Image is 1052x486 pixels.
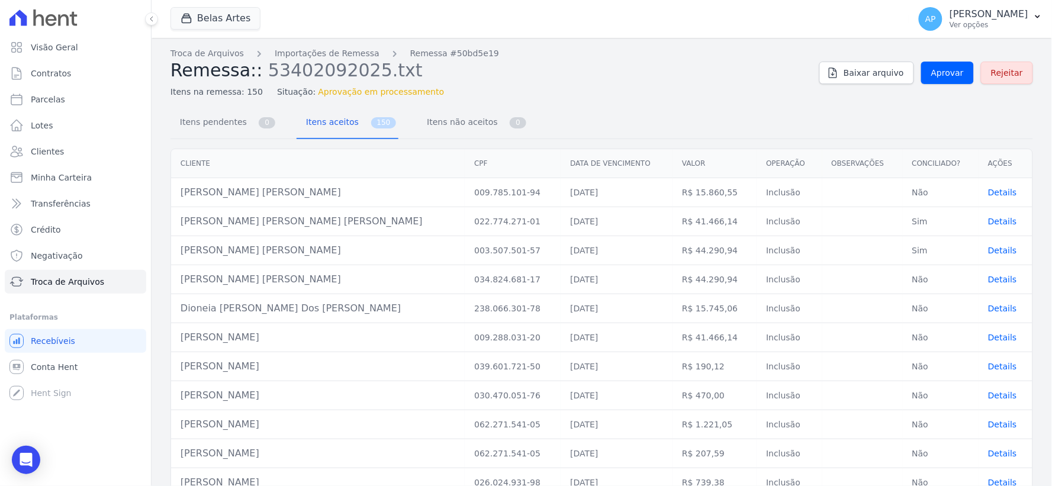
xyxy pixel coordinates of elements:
td: Sim [903,236,979,265]
a: Details [988,420,1017,429]
th: Data de vencimento [561,149,673,178]
td: Não [903,323,979,352]
span: Visão Geral [31,41,78,53]
span: 53402092025.txt [268,59,423,81]
th: Cliente [171,149,465,178]
td: [DATE] [561,294,673,323]
th: Operação [757,149,822,178]
button: Belas Artes [170,7,260,30]
a: Details [988,391,1017,400]
a: Minha Carteira [5,166,146,189]
a: Itens aceitos 150 [297,108,398,139]
td: [DATE] [561,178,673,207]
a: Contratos [5,62,146,85]
th: CPF [465,149,561,178]
span: Negativação [31,250,83,262]
a: Details [988,275,1017,284]
th: Valor [673,149,757,178]
span: AP [925,15,936,23]
td: Inclusão [757,410,822,439]
span: Recebíveis [31,335,75,347]
td: R$ 1.221,05 [673,410,757,439]
td: [DATE] [561,439,673,468]
td: R$ 190,12 [673,352,757,381]
span: Baixar arquivo [844,67,904,79]
a: Details [988,188,1017,197]
a: Details [988,362,1017,371]
a: Lotes [5,114,146,137]
td: 030.470.051-76 [465,381,561,410]
span: translation missing: pt-BR.manager.charges.file_imports.show.table_row.details [988,420,1017,429]
span: Parcelas [31,94,65,105]
a: Negativação [5,244,146,268]
span: translation missing: pt-BR.manager.charges.file_imports.show.table_row.details [988,449,1017,458]
td: [PERSON_NAME] [171,410,465,439]
span: 0 [259,117,275,128]
td: R$ 44.290,94 [673,236,757,265]
span: Clientes [31,146,64,157]
td: 034.824.681-17 [465,265,561,294]
td: Dioneia [PERSON_NAME] Dos [PERSON_NAME] [171,294,465,323]
td: R$ 15.745,06 [673,294,757,323]
div: Open Intercom Messenger [12,446,40,474]
td: Não [903,294,979,323]
td: [PERSON_NAME] [171,323,465,352]
td: Não [903,439,979,468]
a: Baixar arquivo [819,62,914,84]
span: Lotes [31,120,53,131]
span: translation missing: pt-BR.manager.charges.file_imports.show.table_row.details [988,246,1017,255]
span: Itens aceitos [299,110,361,134]
button: AP [PERSON_NAME] Ver opções [909,2,1052,36]
td: Sim [903,207,979,236]
td: Inclusão [757,352,822,381]
td: Inclusão [757,439,822,468]
a: Details [988,246,1017,255]
th: Conciliado? [903,149,979,178]
td: 009.785.101-94 [465,178,561,207]
td: Não [903,410,979,439]
nav: Breadcrumb [170,47,810,60]
a: Recebíveis [5,329,146,353]
a: Visão Geral [5,36,146,59]
td: [PERSON_NAME] [PERSON_NAME] [PERSON_NAME] [171,207,465,236]
span: Transferências [31,198,91,210]
td: [DATE] [561,410,673,439]
td: Não [903,352,979,381]
th: Ações [979,149,1032,178]
td: [PERSON_NAME] [171,352,465,381]
th: Observações [822,149,903,178]
a: Troca de Arquivos [5,270,146,294]
td: [DATE] [561,265,673,294]
span: translation missing: pt-BR.manager.charges.file_imports.show.table_row.details [988,217,1017,226]
td: Inclusão [757,265,822,294]
span: Minha Carteira [31,172,92,184]
a: Remessa #50bd5e19 [410,47,499,60]
span: translation missing: pt-BR.manager.charges.file_imports.show.table_row.details [988,362,1017,371]
td: [PERSON_NAME] [PERSON_NAME] [171,236,465,265]
td: R$ 41.466,14 [673,323,757,352]
td: [DATE] [561,352,673,381]
p: Ver opções [950,20,1028,30]
span: translation missing: pt-BR.manager.charges.file_imports.show.table_row.details [988,304,1017,313]
td: Inclusão [757,236,822,265]
a: Troca de Arquivos [170,47,244,60]
a: Details [988,333,1017,342]
span: Rejeitar [991,67,1023,79]
span: translation missing: pt-BR.manager.charges.file_imports.show.table_row.details [988,275,1017,284]
span: Aprovação em processamento [318,86,444,98]
nav: Tab selector [170,108,529,139]
td: [PERSON_NAME] [PERSON_NAME] [171,265,465,294]
td: Não [903,265,979,294]
td: Não [903,178,979,207]
td: Inclusão [757,178,822,207]
span: Situação: [277,86,316,98]
a: Transferências [5,192,146,215]
td: R$ 41.466,14 [673,207,757,236]
a: Rejeitar [981,62,1033,84]
td: [DATE] [561,323,673,352]
td: 062.271.541-05 [465,410,561,439]
span: Remessa:: [170,60,263,81]
td: Inclusão [757,294,822,323]
span: Conta Hent [31,361,78,373]
span: Crédito [31,224,61,236]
